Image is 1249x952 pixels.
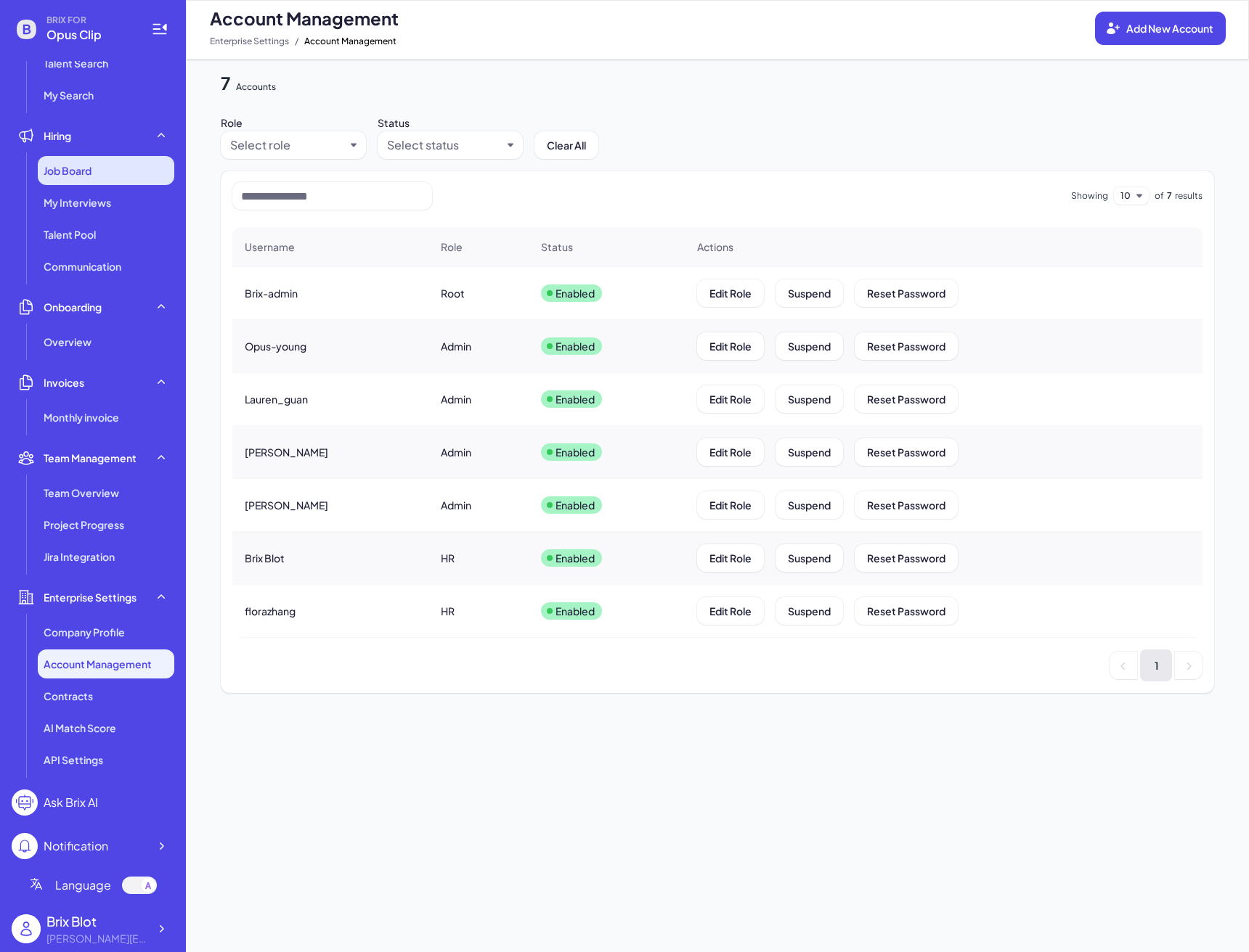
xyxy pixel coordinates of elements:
span: Username [245,239,295,254]
span: Contracts [44,689,93,703]
span: Onboarding [44,300,102,314]
button: Reset Password [855,544,958,572]
button: Suspend [776,385,843,413]
button: Reset Password [855,438,958,466]
p: Enabled [556,604,595,618]
span: Overview [44,335,91,349]
span: Suspend [788,498,831,512]
button: Reset Password [855,332,958,360]
div: Admin [441,445,471,459]
span: Edit Role [709,287,752,300]
span: Add New Account [1126,22,1213,35]
div: Select role [230,136,290,154]
span: Suspend [788,340,831,353]
span: Reset Password [867,393,945,406]
span: AI Match Score [44,721,116,735]
div: HR [441,551,455,565]
span: My Search [44,88,94,102]
span: Reset Password [867,498,945,512]
button: Clear All [534,131,598,159]
button: Suspend [776,332,843,360]
p: Enabled [556,339,595,353]
span: 7 [1167,189,1172,202]
span: Reset Password [867,287,945,300]
button: Add New Account [1095,12,1226,45]
span: Job Board [44,163,91,178]
span: Account Management [304,33,396,50]
span: Edit Role [709,551,752,565]
span: Role [441,239,463,254]
span: Accounts [236,81,276,92]
span: Team Overview [44,485,119,500]
button: Suspend [776,279,843,307]
span: Edit Role [709,498,752,512]
span: Enterprise Settings [44,590,137,604]
span: Suspend [788,393,831,406]
button: Select status [387,136,502,154]
button: Suspend [776,597,843,625]
button: Reset Password [855,385,958,413]
span: Talent Search [44,56,108,70]
button: 10 [1120,187,1131,205]
span: of [1155,189,1164,202]
button: Reset Password [855,597,958,625]
div: Brix Blot [46,911,148,931]
span: / [295,33,298,50]
div: Select status [387,136,459,154]
span: Account Management [44,657,152,671]
span: Team Management [44,451,137,465]
button: Suspend [776,491,843,519]
li: page 1 [1140,649,1172,681]
p: Enabled [556,445,595,459]
span: results [1175,189,1203,202]
button: Edit Role [697,597,764,625]
span: Suspend [788,287,831,300]
span: Company Profile [44,625,125,639]
p: Enabled [556,551,595,565]
button: Edit Role [697,491,764,519]
span: [PERSON_NAME] [245,498,328,512]
span: My Interviews [44,195,111,210]
li: Previous [1110,652,1137,679]
div: Admin [441,392,471,406]
button: Edit Role [697,438,764,466]
button: Edit Role [697,332,764,360]
div: Root [441,286,465,300]
span: Brix-admin [245,286,298,300]
span: Hiring [44,128,71,143]
span: Communication [44,259,121,274]
span: Project Progress [44,517,124,532]
button: Reset Password [855,279,958,307]
div: Admin [441,339,471,353]
p: Enabled [556,286,595,300]
span: Edit Role [709,393,752,406]
img: user_logo.png [12,914,41,943]
button: Reset Password [855,491,958,519]
span: florazhang [245,604,296,618]
span: Suspend [788,604,831,617]
span: Opus-young [245,339,306,353]
p: Enabled [556,392,595,406]
span: Actions [697,239,733,254]
button: Suspend [776,544,843,572]
span: Brix Blot [245,551,285,565]
span: Suspend [788,551,831,565]
button: Suspend [776,438,843,466]
li: Next [1175,652,1203,679]
label: Status [378,116,410,129]
button: Select role [230,136,345,154]
button: Edit Role [697,279,764,307]
span: Reset Password [867,340,945,353]
span: Talent Pool [44,227,96,242]
span: Account Management [210,7,399,30]
span: Opus Clip [46,26,134,44]
button: Edit Role [697,544,764,572]
span: 7 [221,72,230,94]
button: Edit Role [697,385,764,413]
span: Monthly invoice [44,410,119,424]
span: Status [541,239,573,254]
span: Edit Role [709,604,752,617]
span: API Settings [44,752,103,767]
span: Edit Role [709,446,752,459]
